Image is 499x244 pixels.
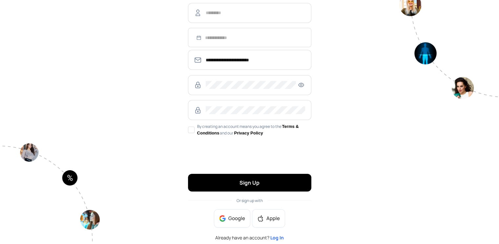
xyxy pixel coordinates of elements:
span: apple [257,215,264,222]
span: By creating an account means you agree to the and our [195,123,311,137]
span: eye [297,82,305,88]
img: AmD6MHys3HMLAAAAABJRU5ErkJggg== [196,10,200,16]
span: Sign Up [239,179,260,186]
span: Already have an account? [215,235,284,240]
button: Google [214,209,250,228]
span: Or sign up with [237,198,263,203]
span: Apple [266,215,280,222]
img: RzWbU6KsXbv8M5bTtlu7p38kHlzSfb4MlcTUAAAAASUVORK5CYII= [194,81,202,89]
iframe: reCAPTCHA [188,143,288,169]
button: appleApple [252,209,285,228]
a: Log In [270,234,284,241]
button: Sign Up [188,174,311,191]
img: SmmOVPU3il4LzjOz1YszJ8A9TzvK+6qU9RAAAAAElFTkSuQmCC [194,56,202,64]
img: google-BnAmSPDJ.png [219,215,226,222]
span: Google [228,215,245,222]
img: RzWbU6KsXbv8M5bTtlu7p38kHlzSfb4MlcTUAAAAASUVORK5CYII= [194,106,202,114]
a: Privacy Policy [234,131,263,135]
